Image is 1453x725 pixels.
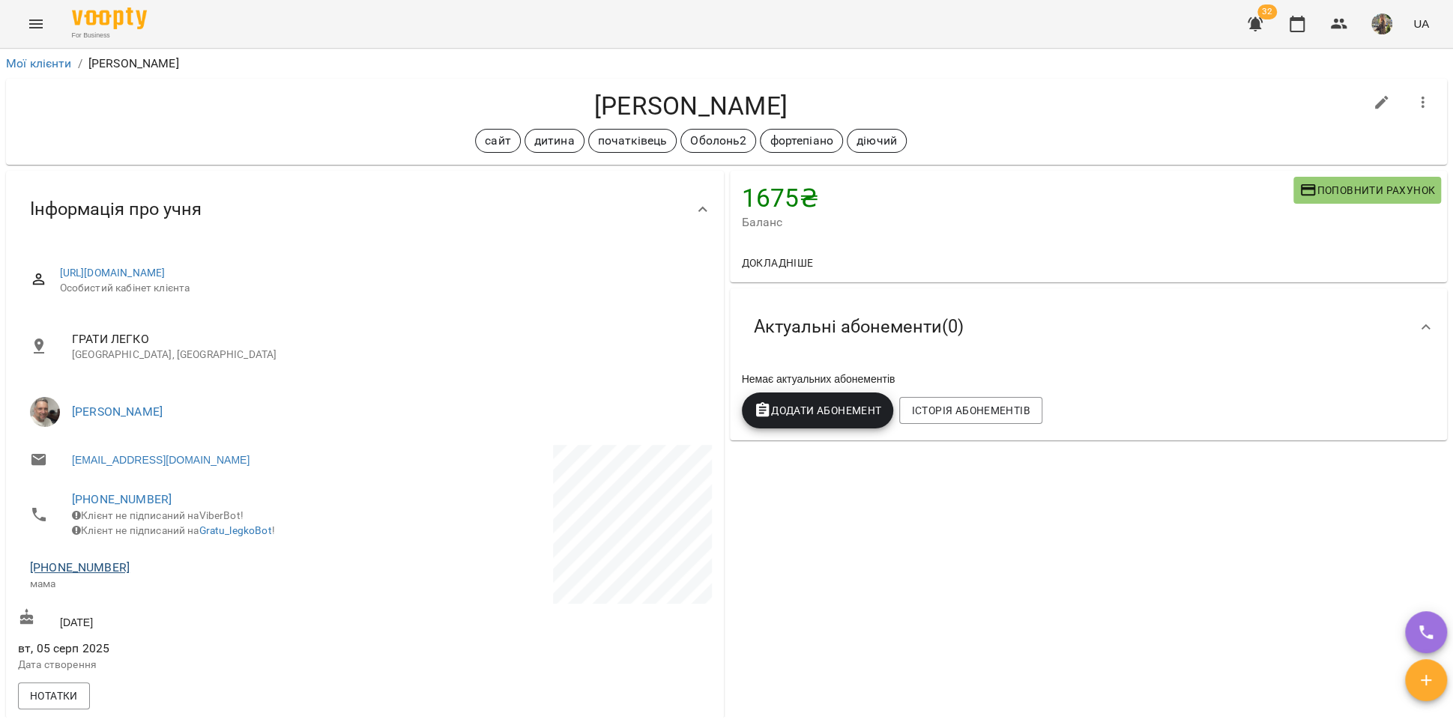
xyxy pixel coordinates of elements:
div: Інформація про учня [6,171,724,248]
p: сайт [485,132,511,150]
span: Історія абонементів [911,401,1030,419]
p: Дата створення [18,658,362,673]
div: Оболонь2 [680,129,756,153]
div: сайт [475,129,521,153]
span: 32 [1257,4,1277,19]
span: Нотатки [30,687,78,705]
h4: [PERSON_NAME] [18,91,1364,121]
span: Клієнт не підписаний на ! [72,524,275,536]
div: дитина [525,129,584,153]
a: [PERSON_NAME] [72,404,163,419]
a: [URL][DOMAIN_NAME] [60,267,166,279]
a: [EMAIL_ADDRESS][DOMAIN_NAME] [72,452,250,467]
a: [PHONE_NUMBER] [72,492,172,506]
button: Menu [18,6,54,42]
button: Докладніше [736,249,820,276]
div: Немає актуальних абонементів [739,368,1439,389]
span: Інформація про учня [30,198,202,221]
span: Особистий кабінет клієнта [60,281,700,296]
p: діючий [857,132,897,150]
span: ГРАТИ ЛЕГКО [72,330,700,348]
span: вт, 05 серп 2025 [18,640,362,658]
img: Юрій ГАЛІС [30,397,60,427]
a: Мої клієнти [6,56,72,70]
li: / [78,55,82,73]
span: Актуальні абонементи ( 0 ) [754,315,964,339]
span: Клієнт не підписаний на ViberBot! [72,509,244,521]
p: [PERSON_NAME] [88,55,179,73]
a: Gratu_legkoBot [199,524,272,536]
a: [PHONE_NUMBER] [30,560,130,574]
p: [GEOGRAPHIC_DATA], [GEOGRAPHIC_DATA] [72,348,700,362]
span: Поповнити рахунок [1299,181,1435,199]
p: початківець [598,132,668,150]
div: фортепіано [760,129,842,153]
div: [DATE] [15,605,365,633]
span: For Business [72,31,147,40]
p: мама [30,577,350,592]
span: Баланс [742,213,1293,231]
button: Поповнити рахунок [1293,177,1441,204]
h4: 1675 ₴ [742,183,1293,213]
button: Історія абонементів [899,397,1042,424]
button: Додати Абонемент [742,392,894,428]
p: дитина [534,132,575,150]
button: UA [1407,10,1435,37]
div: початківець [588,129,677,153]
img: d95d3a1f5a58f9939815add2f0358ac8.jpg [1371,13,1392,34]
img: Voopty Logo [72,7,147,29]
span: UA [1413,16,1429,31]
button: Нотатки [18,682,90,709]
p: Оболонь2 [690,132,746,150]
div: діючий [847,129,907,153]
span: Додати Абонемент [754,401,882,419]
span: Докладніше [742,254,814,272]
div: Актуальні абонементи(0) [730,288,1448,365]
nav: breadcrumb [6,55,1447,73]
p: фортепіано [770,132,833,150]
